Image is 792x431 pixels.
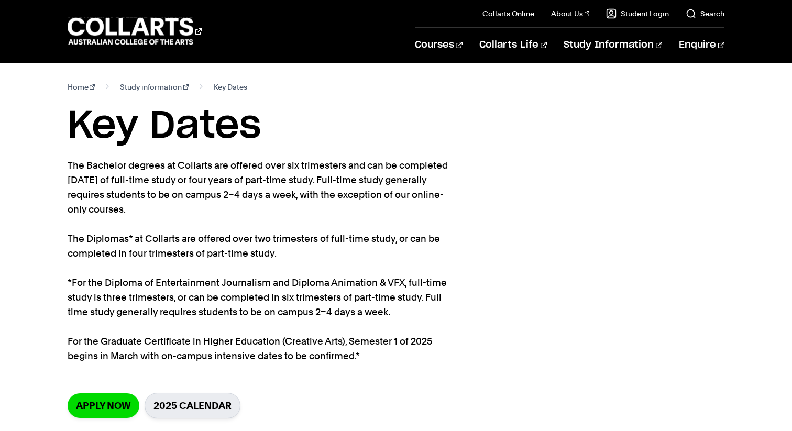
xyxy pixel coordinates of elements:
a: Search [686,8,724,19]
a: Home [68,80,95,94]
a: Enquire [679,28,724,62]
a: Courses [415,28,463,62]
a: Study information [120,80,189,94]
a: 2025 Calendar [145,393,240,418]
a: Collarts Life [479,28,547,62]
a: Student Login [606,8,669,19]
a: Apply now [68,393,139,418]
a: About Us [551,8,590,19]
a: Study Information [564,28,662,62]
div: Go to homepage [68,16,202,46]
a: Collarts Online [482,8,534,19]
span: Key Dates [214,80,247,94]
h1: Key Dates [68,103,725,150]
p: The Bachelor degrees at Collarts are offered over six trimesters and can be completed [DATE] of f... [68,158,450,363]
